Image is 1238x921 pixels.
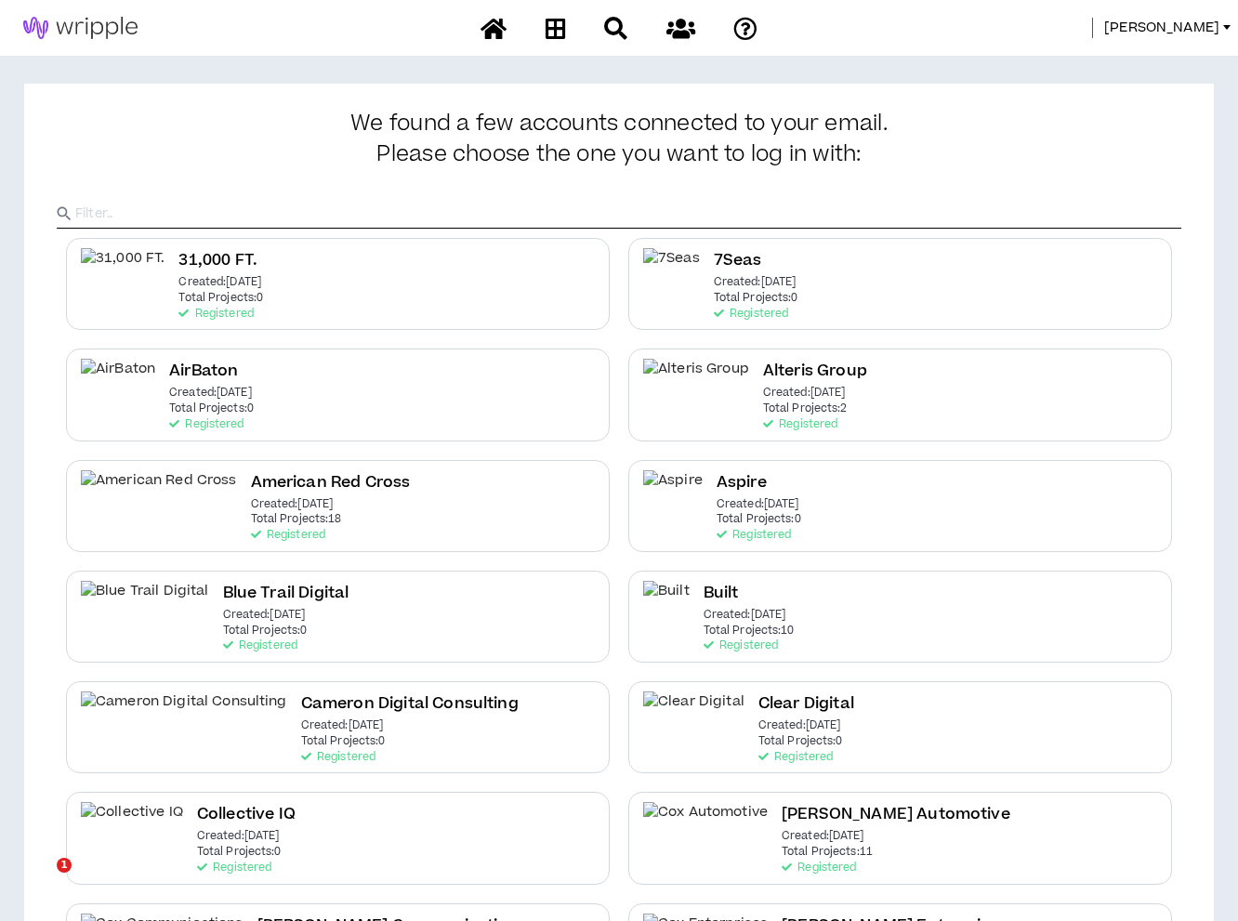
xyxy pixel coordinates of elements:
img: AirBaton [81,359,155,401]
h2: AirBaton [169,359,238,384]
h2: Alteris Group [763,359,867,384]
p: Created: [DATE] [758,719,841,732]
p: Registered [223,639,297,652]
p: Registered [178,308,253,321]
h2: Blue Trail Digital [223,581,349,606]
p: Created: [DATE] [223,609,306,622]
p: Created: [DATE] [301,719,384,732]
p: Total Projects: 0 [223,625,308,638]
img: 7Seas [643,248,700,290]
p: Created: [DATE] [782,830,864,843]
p: Total Projects: 0 [717,513,801,526]
span: [PERSON_NAME] [1104,18,1219,38]
h2: [PERSON_NAME] Automotive [782,802,1010,827]
p: Registered [704,639,778,652]
p: Registered [714,308,788,321]
p: Total Projects: 2 [763,402,848,415]
img: 31,000 FT. [81,248,165,290]
p: Total Projects: 0 [301,735,386,748]
p: Total Projects: 0 [178,292,263,305]
p: Registered [197,862,271,875]
h2: American Red Cross [251,470,411,495]
p: Total Projects: 10 [704,625,795,638]
img: Alteris Group [643,359,749,401]
h2: Clear Digital [758,691,854,717]
img: Built [643,581,690,623]
p: Total Projects: 0 [197,846,282,859]
p: Registered [782,862,856,875]
p: Created: [DATE] [704,609,786,622]
p: Registered [758,751,833,764]
p: Total Projects: 0 [714,292,798,305]
p: Created: [DATE] [251,498,334,511]
p: Created: [DATE] [178,276,261,289]
h2: Built [704,581,739,606]
input: Filter.. [75,200,1181,228]
p: Total Projects: 0 [169,402,254,415]
p: Created: [DATE] [197,830,280,843]
h2: Collective IQ [197,802,296,827]
p: Registered [169,418,244,431]
p: Registered [763,418,837,431]
h2: 7Seas [714,248,762,273]
h2: Cameron Digital Consulting [301,691,519,717]
p: Registered [251,529,325,542]
img: Blue Trail Digital [81,581,209,623]
img: Cameron Digital Consulting [81,691,287,733]
img: Cox Automotive [643,802,768,844]
p: Total Projects: 11 [782,846,873,859]
iframe: Intercom live chat [19,858,63,902]
p: Created: [DATE] [717,498,799,511]
p: Created: [DATE] [714,276,797,289]
img: Collective IQ [81,802,183,844]
img: Clear Digital [643,691,744,733]
img: Aspire [643,470,703,512]
p: Registered [717,529,791,542]
img: American Red Cross [81,470,237,512]
span: 1 [57,858,72,873]
h2: 31,000 FT. [178,248,257,273]
p: Registered [301,751,375,764]
span: Please choose the one you want to log in with: [376,142,861,168]
p: Total Projects: 0 [758,735,843,748]
h3: We found a few accounts connected to your email. [57,112,1181,167]
p: Total Projects: 18 [251,513,342,526]
p: Created: [DATE] [763,387,846,400]
h2: Aspire [717,470,767,495]
p: Created: [DATE] [169,387,252,400]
